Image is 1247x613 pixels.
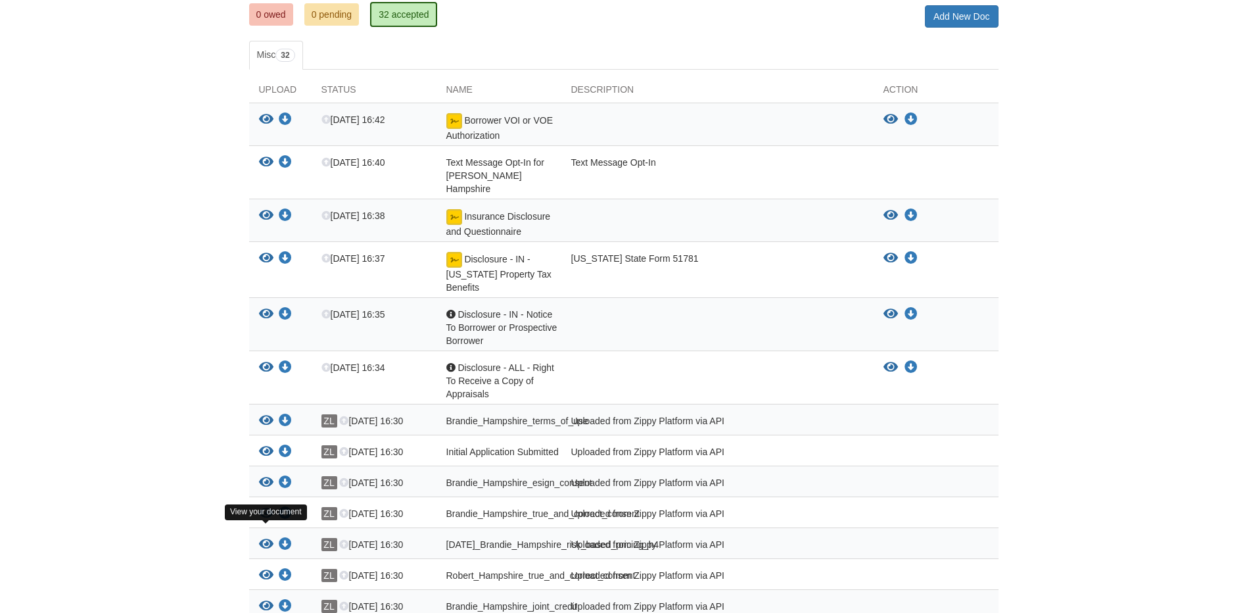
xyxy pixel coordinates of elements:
[321,114,385,125] span: [DATE] 16:42
[321,362,385,373] span: [DATE] 16:34
[279,211,292,222] a: Download Insurance Disclosure and Questionnaire
[249,3,293,26] a: 0 owed
[561,156,874,195] div: Text Message Opt-In
[446,254,552,293] span: Disclosure - IN - [US_STATE] Property Tax Benefits
[446,478,592,488] span: Brandie_Hampshire_esign_consent
[436,83,561,103] div: Name
[259,445,273,459] button: View Initial Application Submitted
[339,601,403,612] span: [DATE] 16:30
[259,414,273,428] button: View Brandie_Hampshire_terms_of_use
[279,115,292,126] a: Download Borrower VOI or VOE Authorization
[279,158,292,168] a: Download Text Message Opt-In for Brandie Hampshire
[339,478,403,488] span: [DATE] 16:30
[446,113,462,129] img: Document accepted
[446,362,554,399] span: Disclosure - ALL - Right To Receive a Copy of Appraisals
[259,308,273,322] button: View Disclosure - IN - Notice To Borrower or Prospective Borrower
[561,414,874,431] div: Uploaded from Zippy Platform via API
[321,157,385,168] span: [DATE] 16:40
[446,309,557,346] span: Disclosure - IN - Notice To Borrower or Prospective Borrower
[446,570,636,581] span: Robert_Hampshire_true_and_correct_consent
[561,476,874,493] div: Uploaded from Zippy Platform via API
[321,445,337,458] span: ZL
[339,539,403,550] span: [DATE] 16:30
[279,540,292,551] a: Download 08-22-2025_Brandie_Hampshire_risk_based_pricing_h4
[321,538,337,551] span: ZL
[279,478,292,489] a: Download Brandie_Hampshire_esign_consent
[279,602,292,612] a: Download Brandie_Hampshire_joint_credit
[561,252,874,294] div: [US_STATE] State Form 51781
[446,416,588,426] span: Brandie_Hampshire_terms_of_use
[446,115,553,141] span: Borrower VOI or VOE Authorization
[561,83,874,103] div: Description
[321,600,337,613] span: ZL
[321,507,337,520] span: ZL
[259,569,273,583] button: View Robert_Hampshire_true_and_correct_consent
[321,569,337,582] span: ZL
[370,2,437,27] a: 32 accepted
[321,309,385,320] span: [DATE] 16:35
[259,209,273,223] button: View Insurance Disclosure and Questionnaire
[259,361,273,375] button: View Disclosure - ALL - Right To Receive a Copy of Appraisals
[905,114,918,125] a: Download Borrower VOI or VOE Authorization
[279,447,292,458] a: Download Initial Application Submitted
[883,308,898,321] button: View Disclosure - IN - Notice To Borrower or Prospective Borrower
[259,113,273,127] button: View Borrower VOI or VOE Authorization
[561,445,874,462] div: Uploaded from Zippy Platform via API
[321,253,385,264] span: [DATE] 16:37
[225,504,307,520] div: View your document
[446,252,462,268] img: Document accepted
[312,83,436,103] div: Status
[339,508,403,519] span: [DATE] 16:30
[321,210,385,221] span: [DATE] 16:38
[259,252,273,266] button: View Disclosure - IN - Indiana Property Tax Benefits
[279,363,292,374] a: Download Disclosure - ALL - Right To Receive a Copy of Appraisals
[339,447,403,457] span: [DATE] 16:30
[279,310,292,320] a: Download Disclosure - IN - Notice To Borrower or Prospective Borrower
[446,211,551,237] span: Insurance Disclosure and Questionnaire
[561,569,874,586] div: Uploaded from Zippy Platform via API
[259,538,273,552] button: View 08-22-2025_Brandie_Hampshire_risk_based_pricing_h4
[259,156,273,170] button: View Text Message Opt-In for Brandie Hampshire
[446,157,544,194] span: Text Message Opt-In for [PERSON_NAME] Hampshire
[883,252,898,265] button: View Disclosure - IN - Indiana Property Tax Benefits
[249,83,312,103] div: Upload
[446,447,559,457] span: Initial Application Submitted
[279,571,292,581] a: Download Robert_Hampshire_true_and_correct_consent
[883,361,898,374] button: View Disclosure - ALL - Right To Receive a Copy of Appraisals
[446,601,577,612] span: Brandie_Hampshire_joint_credit
[321,414,337,428] span: ZL
[275,49,294,62] span: 32
[905,362,918,373] a: Download Disclosure - ALL - Right To Receive a Copy of Appraisals
[883,113,898,126] button: View Borrower VOI or VOE Authorization
[259,476,273,490] button: View Brandie_Hampshire_esign_consent
[339,570,403,581] span: [DATE] 16:30
[561,538,874,555] div: Uploaded from Zippy Platform via API
[905,253,918,264] a: Download Disclosure - IN - Indiana Property Tax Benefits
[304,3,360,26] a: 0 pending
[925,5,999,28] a: Add New Doc
[874,83,999,103] div: Action
[446,209,462,225] img: Document accepted
[446,508,640,519] span: Brandie_Hampshire_true_and_correct_consent
[279,416,292,427] a: Download Brandie_Hampshire_terms_of_use
[249,41,303,70] a: Misc
[446,539,659,550] span: [DATE]_Brandie_Hampshire_risk_based_pricing_h4
[279,254,292,264] a: Download Disclosure - IN - Indiana Property Tax Benefits
[321,476,337,489] span: ZL
[905,309,918,320] a: Download Disclosure - IN - Notice To Borrower or Prospective Borrower
[339,416,403,426] span: [DATE] 16:30
[883,209,898,222] button: View Insurance Disclosure and Questionnaire
[905,210,918,221] a: Download Insurance Disclosure and Questionnaire
[561,507,874,524] div: Uploaded from Zippy Platform via API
